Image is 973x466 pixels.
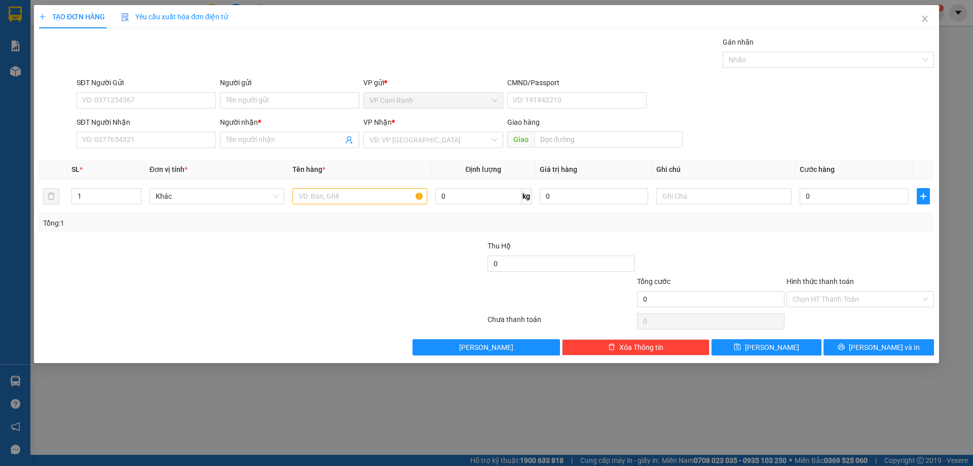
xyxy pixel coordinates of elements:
[364,77,503,88] div: VP gửi
[149,165,188,173] span: Đơn vị tính
[466,165,502,173] span: Định lượng
[637,277,670,285] span: Tổng cước
[364,118,392,126] span: VP Nhận
[917,188,930,204] button: plus
[370,93,497,108] span: VP Cam Ranh
[39,13,105,21] span: TẠO ĐƠN HÀNG
[77,77,216,88] div: SĐT Người Gửi
[838,343,845,351] span: printer
[43,188,59,204] button: delete
[608,343,615,351] span: delete
[39,13,46,20] span: plus
[220,117,359,128] div: Người nhận
[745,342,800,353] span: [PERSON_NAME]
[413,339,560,355] button: [PERSON_NAME]
[723,38,754,46] label: Gán nhãn
[292,188,427,204] input: VD: Bàn, Ghế
[921,15,929,23] span: close
[800,165,835,173] span: Cước hàng
[911,5,939,33] button: Close
[824,339,934,355] button: printer[PERSON_NAME] và In
[653,160,796,180] th: Ghi chú
[77,117,216,128] div: SĐT Người Nhận
[460,342,514,353] span: [PERSON_NAME]
[734,343,741,351] span: save
[917,192,929,200] span: plus
[121,13,228,21] span: Yêu cầu xuất hóa đơn điện tử
[534,131,683,148] input: Dọc đường
[563,339,710,355] button: deleteXóa Thông tin
[540,165,577,173] span: Giá trị hàng
[507,77,647,88] div: CMND/Passport
[507,118,540,126] span: Giao hàng
[292,165,325,173] span: Tên hàng
[849,342,920,353] span: [PERSON_NAME] và In
[71,165,80,173] span: SL
[346,136,354,144] span: user-add
[540,188,649,204] input: 0
[507,131,534,148] span: Giao
[156,189,278,204] span: Khác
[712,339,821,355] button: save[PERSON_NAME]
[521,188,532,204] span: kg
[619,342,663,353] span: Xóa Thông tin
[787,277,854,285] label: Hình thức thanh toán
[121,13,129,21] img: icon
[657,188,792,204] input: Ghi Chú
[486,314,636,332] div: Chưa thanh toán
[43,218,376,229] div: Tổng: 1
[488,242,511,250] span: Thu Hộ
[220,77,359,88] div: Người gửi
